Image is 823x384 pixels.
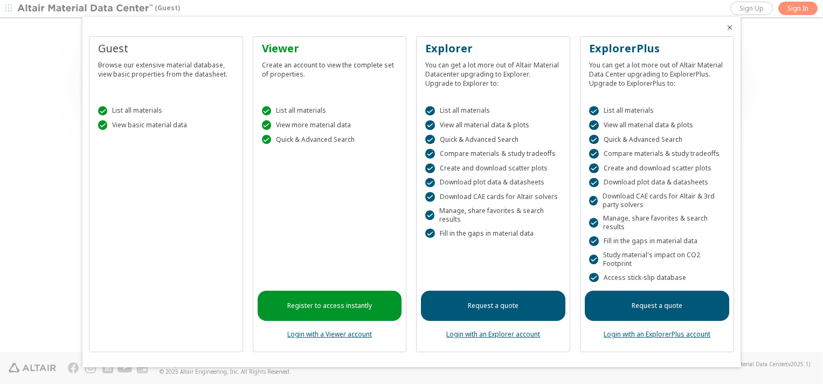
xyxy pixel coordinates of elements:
[589,120,599,130] div: 
[589,120,725,130] div: View all material data & plots
[425,210,434,220] div: 
[589,41,725,56] div: ExplorerPlus
[425,135,561,145] div: Quick & Advanced Search
[589,236,725,246] div: Fill in the gaps in material data
[262,120,272,130] div: 
[589,106,599,116] div: 
[589,255,598,264] div: 
[262,106,398,116] div: List all materials
[589,56,725,88] div: You can get a lot more out of Altair Material Data Center upgrading to ExplorerPlus. Upgrade to E...
[589,196,598,205] div: 
[604,330,710,339] a: Login with an ExplorerPlus account
[589,163,725,173] div: Create and download scatter plots
[425,163,435,173] div: 
[262,41,398,56] div: Viewer
[589,149,599,159] div: 
[425,192,435,202] div: 
[589,149,725,159] div: Compare materials & study tradeoffs
[425,41,561,56] div: Explorer
[425,56,561,88] div: You can get a lot more out of Altair Material Datacenter upgrading to Explorer. Upgrade to Explor...
[262,106,272,116] div: 
[425,120,435,130] div: 
[425,229,561,238] div: Fill in the gaps in material data
[98,106,234,116] div: List all materials
[589,251,725,268] div: Study material's impact on CO2 Footprint
[425,149,435,159] div: 
[585,291,729,321] a: Request a quote
[725,23,734,32] button: Close
[98,56,234,79] div: Browse our extensive material database, view basic properties from the datasheet.
[589,163,599,173] div: 
[589,218,598,228] div: 
[589,192,725,209] div: Download CAE cards for Altair & 3rd party solvers
[425,192,561,202] div: Download CAE cards for Altair solvers
[425,178,561,188] div: Download plot data & datasheets
[425,207,561,224] div: Manage, share favorites & search results
[589,135,599,145] div: 
[262,56,398,79] div: Create an account to view the complete set of properties.
[446,330,540,339] a: Login with an Explorer account
[425,120,561,130] div: View all material data & plots
[262,120,398,130] div: View more material data
[258,291,402,321] a: Register to access instantly
[425,135,435,145] div: 
[425,106,435,116] div: 
[262,135,272,145] div: 
[425,106,561,116] div: List all materials
[98,106,108,116] div: 
[98,41,234,56] div: Guest
[589,106,725,116] div: List all materials
[589,178,725,188] div: Download plot data & datasheets
[421,291,565,321] a: Request a quote
[589,273,725,283] div: Access stick-slip database
[589,273,599,283] div: 
[98,120,234,130] div: View basic material data
[425,178,435,188] div: 
[98,120,108,130] div: 
[589,236,599,246] div: 
[287,330,372,339] a: Login with a Viewer account
[589,214,725,231] div: Manage, share favorites & search results
[262,135,398,145] div: Quick & Advanced Search
[425,163,561,173] div: Create and download scatter plots
[425,229,435,238] div: 
[589,178,599,188] div: 
[589,135,725,145] div: Quick & Advanced Search
[425,149,561,159] div: Compare materials & study tradeoffs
